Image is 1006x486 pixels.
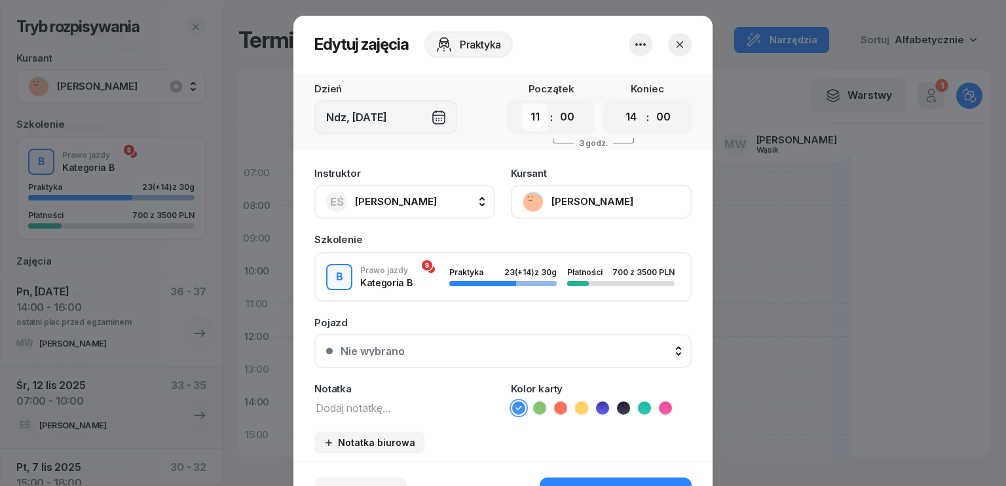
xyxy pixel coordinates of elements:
[330,196,344,208] span: EŚ
[314,34,409,55] h2: Edytuj zajęcia
[355,195,437,208] span: [PERSON_NAME]
[550,109,553,125] div: :
[314,334,692,368] button: Nie wybrano
[511,185,692,219] button: [PERSON_NAME]
[341,346,405,356] div: Nie wybrano
[646,109,649,125] div: :
[324,437,415,448] div: Notatka biurowa
[314,185,495,219] button: EŚ[PERSON_NAME]
[314,432,424,453] button: Notatka biurowa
